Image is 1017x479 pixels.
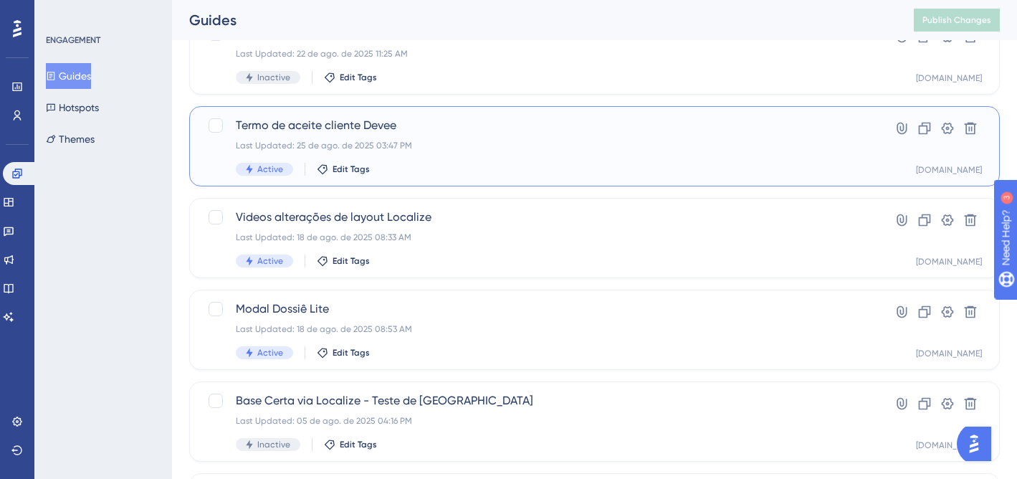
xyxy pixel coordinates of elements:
[922,14,991,26] span: Publish Changes
[257,72,290,83] span: Inactive
[257,255,283,267] span: Active
[189,10,878,30] div: Guides
[333,163,370,175] span: Edit Tags
[46,34,100,46] div: ENGAGEMENT
[257,347,283,359] span: Active
[914,9,1000,32] button: Publish Changes
[236,232,839,243] div: Last Updated: 18 de ago. de 2025 08:33 AM
[317,347,370,359] button: Edit Tags
[236,323,839,335] div: Last Updated: 18 de ago. de 2025 08:53 AM
[916,440,982,451] div: [DOMAIN_NAME]
[236,300,839,318] span: Modal Dossiê Lite
[916,348,982,359] div: [DOMAIN_NAME]
[46,95,99,120] button: Hotspots
[257,439,290,450] span: Inactive
[324,72,377,83] button: Edit Tags
[916,256,982,267] div: [DOMAIN_NAME]
[236,415,839,427] div: Last Updated: 05 de ago. de 2025 04:16 PM
[236,392,839,409] span: Base Certa via Localize - Teste de [GEOGRAPHIC_DATA]
[236,209,839,226] span: Videos alterações de layout Localize
[317,163,370,175] button: Edit Tags
[957,422,1000,465] iframe: UserGuiding AI Assistant Launcher
[46,63,91,89] button: Guides
[100,7,104,19] div: 3
[236,117,839,134] span: Termo de aceite cliente Devee
[236,140,839,151] div: Last Updated: 25 de ago. de 2025 03:47 PM
[916,164,982,176] div: [DOMAIN_NAME]
[333,255,370,267] span: Edit Tags
[340,72,377,83] span: Edit Tags
[34,4,90,21] span: Need Help?
[916,72,982,84] div: [DOMAIN_NAME]
[257,163,283,175] span: Active
[317,255,370,267] button: Edit Tags
[46,126,95,152] button: Themes
[333,347,370,359] span: Edit Tags
[340,439,377,450] span: Edit Tags
[324,439,377,450] button: Edit Tags
[236,48,839,60] div: Last Updated: 22 de ago. de 2025 11:25 AM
